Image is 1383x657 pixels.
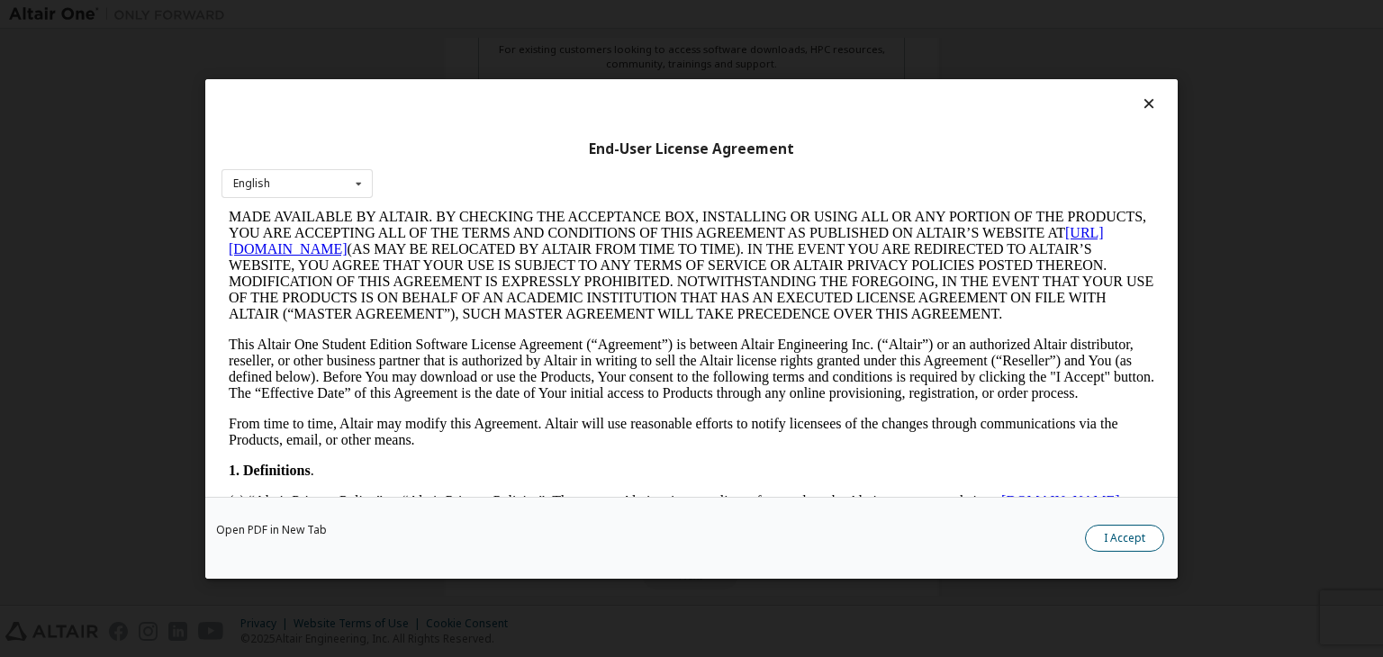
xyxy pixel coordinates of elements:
[216,525,327,535] a: Open PDF in New Tab
[221,139,1162,157] div: End-User License Agreement
[7,254,18,269] strong: 1.
[7,254,933,270] p: .
[7,207,933,239] p: From time to time, Altair may modify this Agreement. Altair will use reasonable efforts to notify...
[233,178,270,189] div: English
[1085,525,1164,552] button: I Accept
[7,128,933,193] p: This Altair One Student Edition Software License Agreement (“Agreement”) is between Altair Engine...
[7,16,882,48] a: [URL][DOMAIN_NAME]
[7,284,933,317] p: (a) “Altair Privacy Policy” or “Altair Privacy Policies”. The current Altair privacy policy refer...
[22,254,89,269] strong: Definitions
